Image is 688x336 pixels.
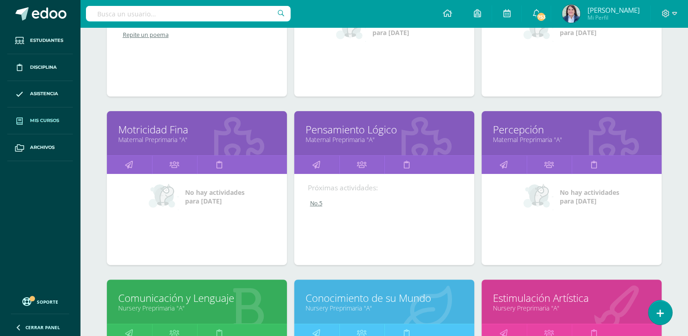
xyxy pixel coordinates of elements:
a: No.5 [308,199,462,207]
span: No hay actividades para [DATE] [372,20,432,37]
input: Busca un usuario... [86,6,291,21]
a: Estimulación Artística [493,291,650,305]
a: Nursery Preprimaria "A" [118,304,276,312]
a: Maternal Preprimaria "A" [118,135,276,144]
img: no_activities_small.png [149,183,179,210]
span: Cerrar panel [25,324,60,331]
img: 7189dd0a2475061f524ba7af0511f049.png [562,5,580,23]
a: Conocimiento de su Mundo [306,291,463,305]
span: Archivos [30,144,55,151]
span: No hay actividades para [DATE] [185,188,245,205]
span: Mi Perfil [587,14,639,21]
a: Nursery Preprimaria "A" [493,304,650,312]
span: [PERSON_NAME] [587,5,639,15]
span: No hay actividades para [DATE] [560,20,619,37]
span: 753 [536,12,546,22]
a: Pensamiento Lógico [306,122,463,137]
span: Estudiantes [30,37,63,44]
span: Disciplina [30,64,57,71]
img: no_activities_small.png [523,183,553,210]
a: Disciplina [7,54,73,81]
img: no_activities_small.png [523,15,553,42]
a: Maternal Preprimaria "A" [306,135,463,144]
span: Mis cursos [30,117,59,124]
a: Mis cursos [7,107,73,134]
img: no_activities_small.png [336,15,366,42]
a: Soporte [11,295,69,307]
a: Asistencia [7,81,73,108]
a: Percepción [493,122,650,137]
a: Archivos [7,134,73,161]
span: Asistencia [30,90,58,97]
a: Maternal Preprimaria "A" [493,135,650,144]
a: Comunicación y Lenguaje [118,291,276,305]
a: Nursery Preprimaria "A" [306,304,463,312]
span: Soporte [37,299,58,305]
a: Motricidad Fina [118,122,276,137]
div: Próximas actividades: [308,183,461,193]
a: Repite un poema [121,31,274,39]
a: Estudiantes [7,27,73,54]
span: No hay actividades para [DATE] [560,188,619,205]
